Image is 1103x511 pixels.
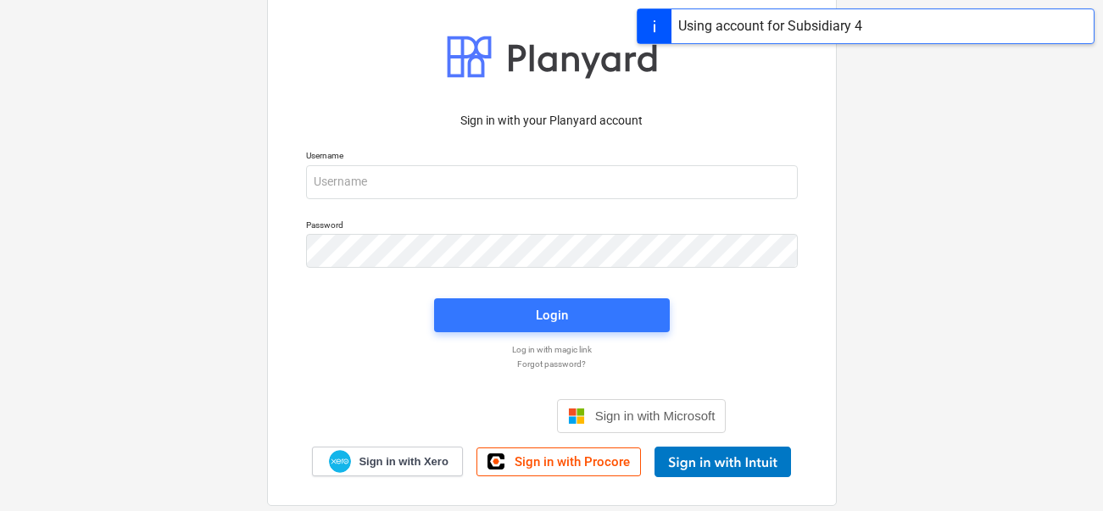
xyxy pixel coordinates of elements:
[306,165,798,199] input: Username
[329,450,351,473] img: Xero logo
[306,219,798,234] p: Password
[312,447,463,476] a: Sign in with Xero
[298,358,806,369] a: Forgot password?
[434,298,670,332] button: Login
[306,150,798,164] p: Username
[369,397,552,435] iframe: Knappen Logga in med Google
[515,454,630,469] span: Sign in with Procore
[568,408,585,425] img: Microsoft logo
[298,344,806,355] a: Log in with magic link
[306,112,798,130] p: Sign in with your Planyard account
[476,447,641,476] a: Sign in with Procore
[359,454,448,469] span: Sign in with Xero
[595,408,716,423] span: Sign in with Microsoft
[536,304,568,326] div: Login
[678,16,862,36] div: Using account for Subsidiary 4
